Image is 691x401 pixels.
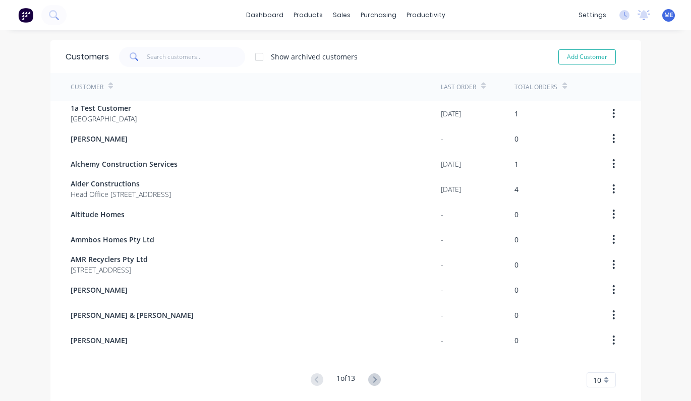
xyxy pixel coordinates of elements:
div: [DATE] [441,159,461,169]
div: Customers [66,51,109,63]
div: 0 [514,259,519,270]
div: 1 [514,108,519,119]
div: - [441,133,443,144]
div: 4 [514,184,519,194]
span: [PERSON_NAME] [71,335,128,346]
div: - [441,285,443,295]
div: 0 [514,133,519,144]
span: AMR Recyclers Pty Ltd [71,254,148,264]
span: [GEOGRAPHIC_DATA] [71,113,137,124]
div: purchasing [356,8,401,23]
div: 0 [514,310,519,320]
button: Add Customer [558,49,616,64]
span: [PERSON_NAME] [71,133,128,144]
div: 0 [514,209,519,220]
span: [PERSON_NAME] & [PERSON_NAME] [71,310,194,320]
div: settings [573,8,611,23]
span: [STREET_ADDRESS] [71,264,148,275]
div: - [441,209,443,220]
div: - [441,310,443,320]
input: Search customers... [147,47,245,67]
div: Last Order [441,83,476,92]
span: 10 [593,375,601,385]
span: 1a Test Customer [71,103,137,113]
div: - [441,234,443,245]
span: ME [664,11,673,20]
div: Customer [71,83,103,92]
div: - [441,259,443,270]
div: 0 [514,285,519,295]
span: Head Office [STREET_ADDRESS] [71,189,171,199]
div: sales [328,8,356,23]
span: [PERSON_NAME] [71,285,128,295]
div: products [289,8,328,23]
div: [DATE] [441,184,461,194]
div: productivity [401,8,450,23]
div: 1 of 13 [336,373,355,387]
span: Alder Constructions [71,178,171,189]
div: 0 [514,234,519,245]
div: 0 [514,335,519,346]
div: Show archived customers [271,51,358,62]
div: 1 [514,159,519,169]
div: [DATE] [441,108,461,119]
span: Ammbos Homes Pty Ltd [71,234,154,245]
div: Total Orders [514,83,557,92]
div: - [441,335,443,346]
a: dashboard [241,8,289,23]
span: Altitude Homes [71,209,125,220]
span: Alchemy Construction Services [71,159,178,169]
img: Factory [18,8,33,23]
